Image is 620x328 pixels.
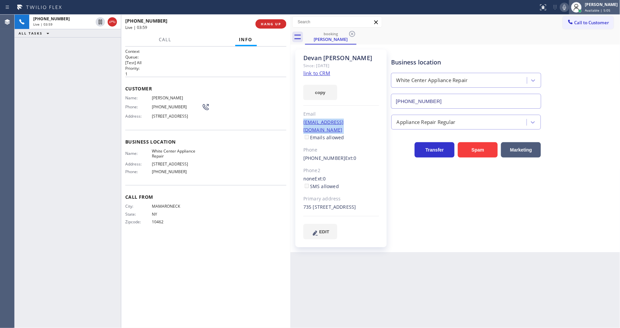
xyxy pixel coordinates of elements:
[125,114,152,119] span: Address:
[303,54,379,62] div: Devan [PERSON_NAME]
[125,212,152,217] span: State:
[319,229,329,234] span: EDIT
[303,224,337,239] button: EDIT
[125,219,152,224] span: Zipcode:
[261,22,281,26] span: HANG UP
[303,195,379,203] div: Primary address
[235,33,257,46] button: Info
[125,151,152,156] span: Name:
[152,219,202,224] span: 10462
[125,71,286,77] p: 1
[303,146,379,154] div: Phone
[315,175,326,182] span: Ext: 0
[303,167,379,174] div: Phone2
[108,17,117,27] button: Hang up
[125,85,286,92] span: Customer
[303,110,379,118] div: Email
[396,77,468,84] div: White Center Appliance Repair
[305,184,309,188] input: SMS allowed
[303,62,379,69] div: Since: [DATE]
[152,149,202,159] span: White Center Appliance Repair
[155,33,176,46] button: Call
[125,162,152,166] span: Address:
[159,37,172,43] span: Call
[152,114,202,119] span: [STREET_ADDRESS]
[15,29,56,37] button: ALL TASKS
[152,95,202,100] span: [PERSON_NAME]
[33,22,52,27] span: Live | 03:59
[293,17,382,27] input: Search
[125,25,147,30] span: Live | 03:59
[306,30,356,44] div: Devan Gangadean
[458,142,498,158] button: Spam
[152,162,202,166] span: [STREET_ADDRESS]
[125,18,167,24] span: [PHONE_NUMBER]
[391,94,542,109] input: Phone Number
[152,104,202,109] span: [PHONE_NUMBER]
[303,203,379,211] div: 735 [STREET_ADDRESS]
[33,16,70,22] span: [PHONE_NUMBER]
[125,60,286,65] p: [Test] All
[306,31,356,36] div: booking
[125,49,286,54] h1: Context
[152,169,202,174] span: [PHONE_NUMBER]
[125,194,286,200] span: Call From
[305,135,309,139] input: Emails allowed
[346,155,357,161] span: Ext: 0
[125,65,286,71] h2: Priority:
[303,155,346,161] a: [PHONE_NUMBER]
[125,54,286,60] h2: Queue:
[239,37,253,43] span: Info
[303,70,330,76] a: link to CRM
[391,58,541,67] div: Business location
[585,2,618,7] div: [PERSON_NAME]
[125,204,152,209] span: City:
[563,16,614,29] button: Call to Customer
[152,212,202,217] span: NY
[303,183,339,189] label: SMS allowed
[501,142,541,158] button: Marketing
[306,36,356,42] div: [PERSON_NAME]
[303,134,344,141] label: Emails allowed
[574,20,609,26] span: Call to Customer
[303,119,344,133] a: [EMAIL_ADDRESS][DOMAIN_NAME]
[125,104,152,109] span: Phone:
[152,204,202,209] span: MAMARONECK
[397,118,456,126] div: Appliance Repair Regular
[96,17,105,27] button: Hold Customer
[125,169,152,174] span: Phone:
[415,142,455,158] button: Transfer
[585,8,611,13] span: Available | 5:05
[125,139,286,145] span: Business location
[303,175,379,190] div: none
[19,31,43,36] span: ALL TASKS
[303,85,337,100] button: copy
[560,3,569,12] button: Mute
[125,95,152,100] span: Name:
[256,19,286,29] button: HANG UP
